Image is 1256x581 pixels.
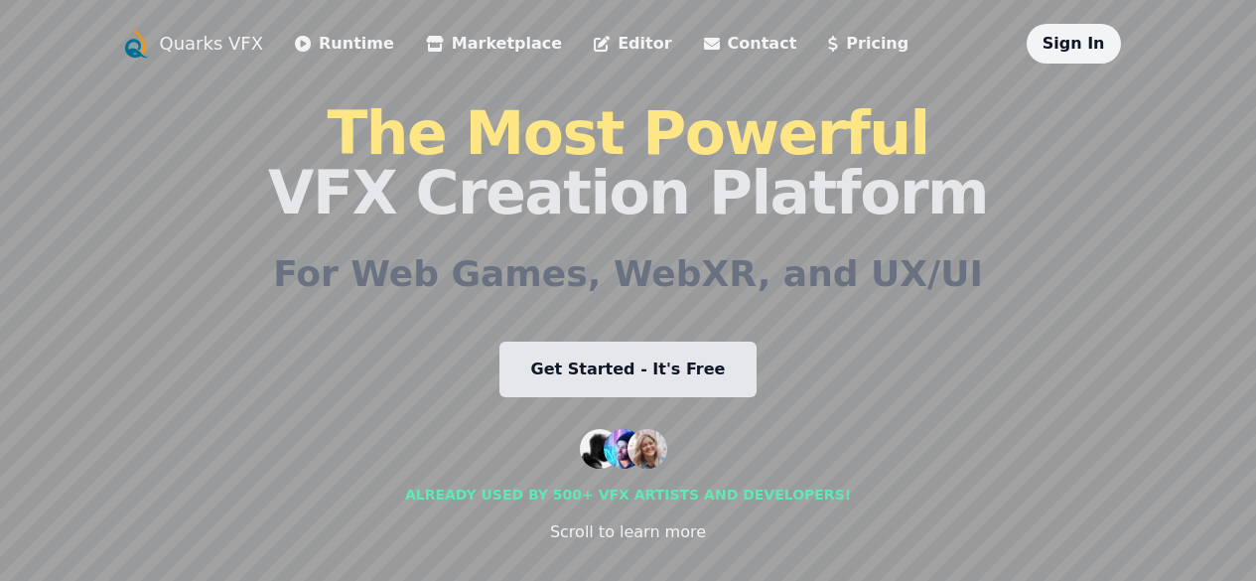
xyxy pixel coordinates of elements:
a: Sign In [1043,34,1105,53]
div: Already used by 500+ vfx artists and developers! [405,485,851,505]
a: Contact [704,32,797,56]
img: customer 3 [628,429,667,469]
a: Editor [594,32,671,56]
h1: VFX Creation Platform [268,103,988,222]
span: The Most Powerful [327,98,928,168]
a: Quarks VFX [160,30,264,58]
img: customer 2 [604,429,643,469]
a: Pricing [828,32,908,56]
img: customer 1 [580,429,620,469]
a: Marketplace [426,32,562,56]
div: Scroll to learn more [550,520,706,544]
a: Get Started - It's Free [499,342,758,397]
a: Runtime [295,32,394,56]
h2: For Web Games, WebXR, and UX/UI [273,254,983,294]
